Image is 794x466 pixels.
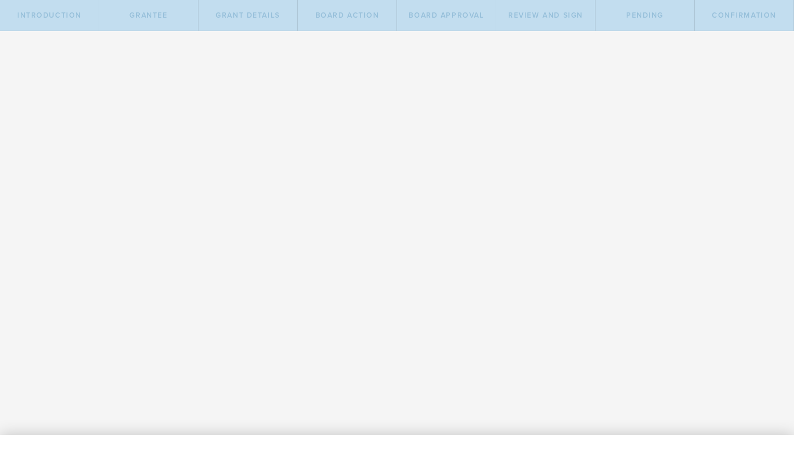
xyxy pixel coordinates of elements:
span: Pending [626,11,664,20]
span: Grantee [129,11,167,20]
span: Review and Sign [508,11,583,20]
span: Grant Details [216,11,280,20]
span: Introduction [17,11,82,20]
span: Confirmation [712,11,776,20]
span: Board Action [315,11,379,20]
span: Board Approval [408,11,484,20]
